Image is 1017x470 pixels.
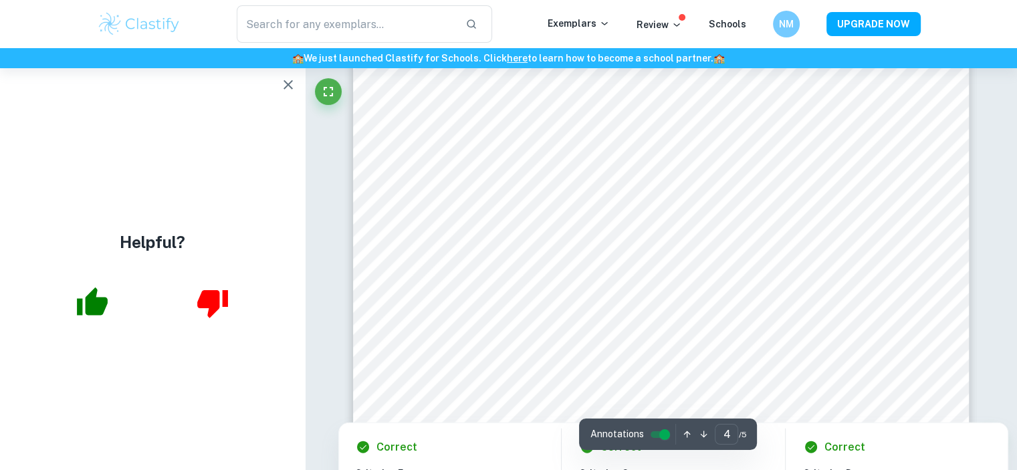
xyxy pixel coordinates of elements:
p: Review [637,17,682,32]
h4: Helpful? [120,230,185,254]
h6: Correct [824,439,865,455]
p: Exemplars [548,16,610,31]
a: here [507,53,528,64]
h6: Correct [376,439,417,455]
span: / 5 [738,429,746,441]
button: Fullscreen [315,78,342,105]
h6: NM [778,17,794,31]
span: Annotations [590,427,643,441]
a: Schools [709,19,746,29]
span: 🏫 [292,53,304,64]
button: UPGRADE NOW [826,12,921,36]
input: Search for any exemplars... [237,5,455,43]
h6: We just launched Clastify for Schools. Click to learn how to become a school partner. [3,51,1014,66]
span: 🏫 [713,53,725,64]
img: Clastify logo [97,11,182,37]
button: NM [773,11,800,37]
